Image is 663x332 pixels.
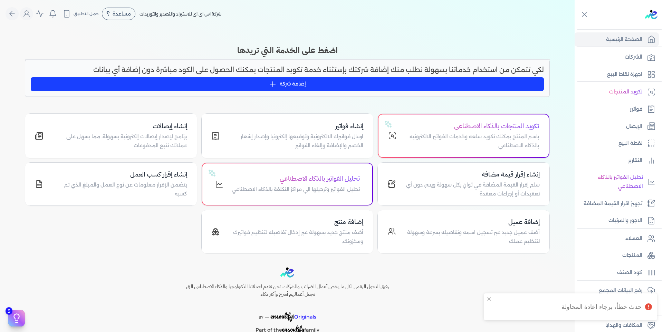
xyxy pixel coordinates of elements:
h4: إنشاء إيصالات [51,121,187,131]
h4: تحليل الفواتير بالذكاء الاصطناعي [232,174,360,184]
a: إضافة منتجأضف منتج جديد بسهولة عبر إدخال تفاصيله لتنظيم فواتيرك ومخزونك. [201,210,374,253]
a: كود الصنف [575,265,659,280]
p: فواتير [630,105,642,114]
a: تكويد المنتجات بالذكاء الاصطناعيباسم المنتج يمكنك تكويد سلعه وخدمات الفواتير الالكترونيه بالذكاء ... [377,113,550,158]
a: إنشاء إقرار قيمة مضافةسلم إقرار القيمة المضافة في ثوانٍ بكل سهولة ويسر، دون أي تعقيدات أو إجراءات... [377,162,550,206]
p: الاجور والمرتبات [608,216,642,225]
div: مساعدة [102,8,135,20]
p: الشركات [625,53,642,62]
a: فواتير [575,102,659,117]
h4: إضافة عميل [404,217,540,227]
h4: إضافة منتج [228,217,364,227]
a: الإيصال [575,119,659,134]
h4: تكويد المنتجات بالذكاء الاصطناعي [405,121,539,131]
div: حدث خطأ، برجاء اعادة المحاولة [561,302,642,311]
span: 3 [6,307,12,315]
a: المنتجات [575,248,659,263]
a: رفع البيانات المجمع [575,283,659,298]
a: الاجور والمرتبات [575,213,659,228]
a: نقطة البيع [575,136,659,151]
img: logo [280,267,294,278]
span: شركة اس اى آى للاستيراد والتصدير والتوريدات [140,11,221,17]
p: تحليل الفواتير وترحيلها الي مراكز التكلفة بالذكاء الاصطناعي [232,185,360,194]
h4: إنشاء إقرار كسب العمل [51,170,187,180]
p: ارسال فواتيرك الالكترونية وتوقيعها إلكترونيا وإصدار إشعار الخصم والإضافة وإلغاء الفواتير [228,132,364,150]
a: إضافة عميلأضف عميل جديد عبر تسجيل اسمه وتفاصيله بسرعة وسهولة لتنظيم عملك [377,210,550,253]
button: إضافة شركة [31,77,544,91]
h6: رفيق التحول الرقمي لكل ما يخص أعمال الضرائب والشركات نحن نقدم لعملائنا التكنولوجيا والذكاء الاصطن... [171,283,403,298]
a: تكويد المنتجات [575,85,659,99]
sup: __ [265,313,269,318]
h4: إنشاء فواتير [228,121,364,131]
a: إنشاء فواتيرارسال فواتيرك الالكترونية وتوقيعها إلكترونيا وإصدار إشعار الخصم والإضافة وإلغاء الفواتير [201,113,374,158]
p: لكي تتمكن من استخدام خدماتنا بسهولة نطلب منك إضافة شركتك بإستثناء خدمة تكويد المنتجات يمكنك الحصو... [31,66,544,74]
p: أضف عميل جديد عبر تسجيل اسمه وتفاصيله بسرعة وسهولة لتنظيم عملك [404,228,540,246]
button: 3 [8,310,25,326]
a: الصفحة الرئيسية [575,32,659,47]
a: التقارير [575,153,659,168]
p: سلم إقرار القيمة المضافة في ثوانٍ بكل سهولة ويسر، دون أي تعقيدات أو إجراءات معقدة [404,181,540,198]
p: | [171,303,403,322]
p: الإيصال [626,122,642,131]
button: close [487,296,492,302]
p: اجهزة نقاط البيع [607,70,642,79]
p: المنتجات [622,251,642,260]
span: Originals [294,314,316,320]
h3: اضغط على الخدمة التي تريدها [25,44,550,57]
p: الصفحة الرئيسية [606,35,642,44]
img: logo [645,10,657,19]
p: التقارير [628,156,642,165]
a: اجهزة نقاط البيع [575,67,659,82]
p: نقطة البيع [618,139,642,148]
a: الشركات [575,50,659,64]
p: يتضمن الإقرار معلومات عن نوع العمل والمبلغ الذي تم كسبه [51,181,187,198]
p: برنامج لإصدار إيصالات إلكترونية بسهولة، مما يسهل على عملائك تتبع المدفوعات [51,132,187,150]
a: تحليل الفواتير بالذكاء الاصطناعيتحليل الفواتير وترحيلها الي مراكز التكلفة بالذكاء الاصطناعي [201,162,374,206]
h4: إنشاء إقرار قيمة مضافة [404,170,540,180]
span: ensoulify [270,311,293,321]
p: أضف منتج جديد بسهولة عبر إدخال تفاصيله لتنظيم فواتيرك ومخزونك. [228,228,364,246]
p: تكويد المنتجات [609,88,642,97]
p: رفع البيانات المجمع [599,286,642,295]
a: إنشاء إيصالاتبرنامج لإصدار إيصالات إلكترونية بسهولة، مما يسهل على عملائك تتبع المدفوعات [25,113,197,158]
button: حمل التطبيق [61,8,100,20]
a: تحليل الفواتير بالذكاء الاصطناعي [575,170,659,193]
span: مساعدة [113,11,131,16]
p: باسم المنتج يمكنك تكويد سلعه وخدمات الفواتير الالكترونيه بالذكاء الاصطناعي [405,132,539,150]
span: BY [259,315,263,320]
span: حمل التطبيق [74,11,99,17]
p: العملاء [625,234,642,243]
p: تجهيز اقرار القيمة المضافة [584,199,642,208]
a: العملاء [575,231,659,246]
p: كود الصنف [617,268,642,277]
a: تجهيز اقرار القيمة المضافة [575,197,659,211]
p: تحليل الفواتير بالذكاء الاصطناعي [578,173,643,191]
a: إنشاء إقرار كسب العمليتضمن الإقرار معلومات عن نوع العمل والمبلغ الذي تم كسبه [25,162,197,206]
